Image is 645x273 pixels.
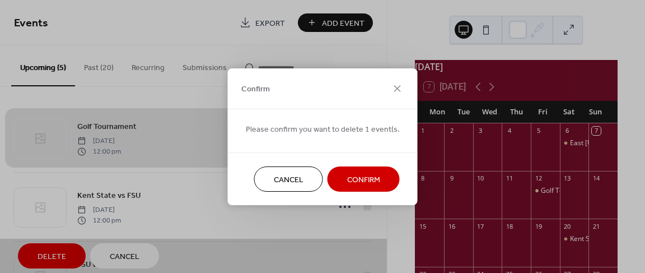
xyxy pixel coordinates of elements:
[241,84,270,95] span: Confirm
[274,174,303,186] span: Cancel
[254,166,323,192] button: Cancel
[328,166,400,192] button: Confirm
[246,123,400,135] span: Please confirm you want to delete 1 event(s.
[347,174,380,186] span: Confirm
